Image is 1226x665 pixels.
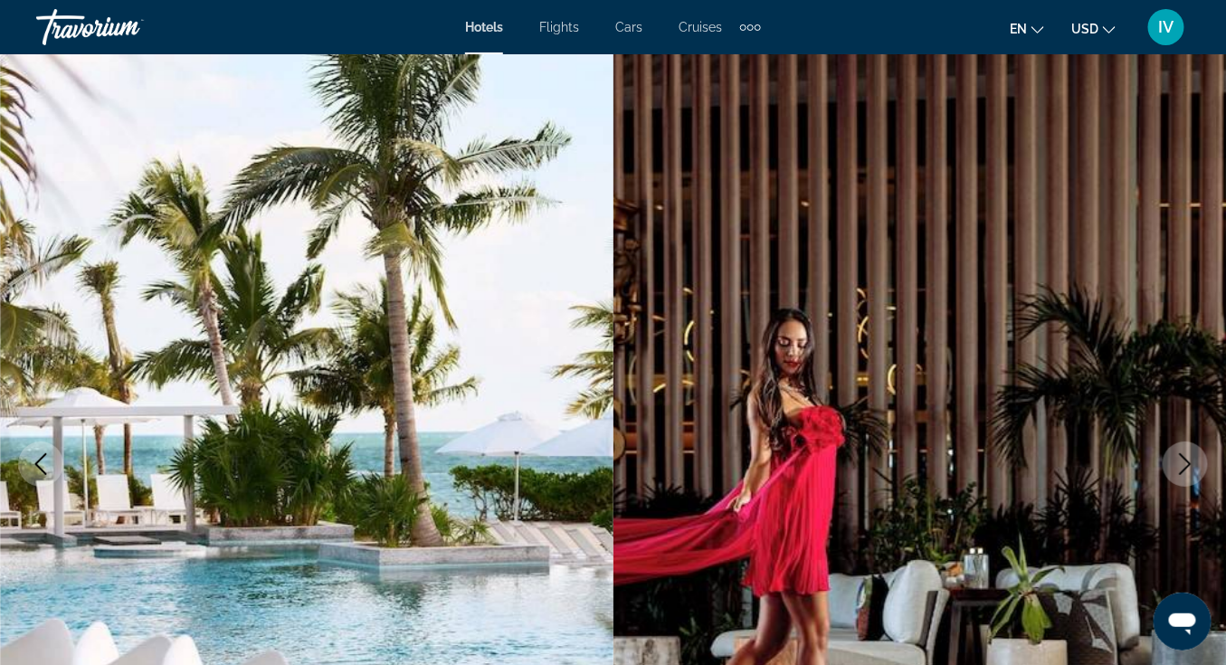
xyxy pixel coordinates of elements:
[18,442,63,487] button: Previous image
[1010,15,1044,42] button: Change language
[1071,22,1098,36] span: USD
[1163,442,1208,487] button: Next image
[1010,22,1027,36] span: en
[615,20,642,34] a: Cars
[1154,593,1212,651] iframe: Кнопка запуска окна обмена сообщениями
[740,13,761,42] button: Extra navigation items
[1159,18,1174,36] span: IV
[1071,15,1116,42] button: Change currency
[465,20,503,34] a: Hotels
[1143,8,1190,46] button: User Menu
[679,20,722,34] a: Cruises
[539,20,579,34] a: Flights
[36,4,217,51] a: Travorium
